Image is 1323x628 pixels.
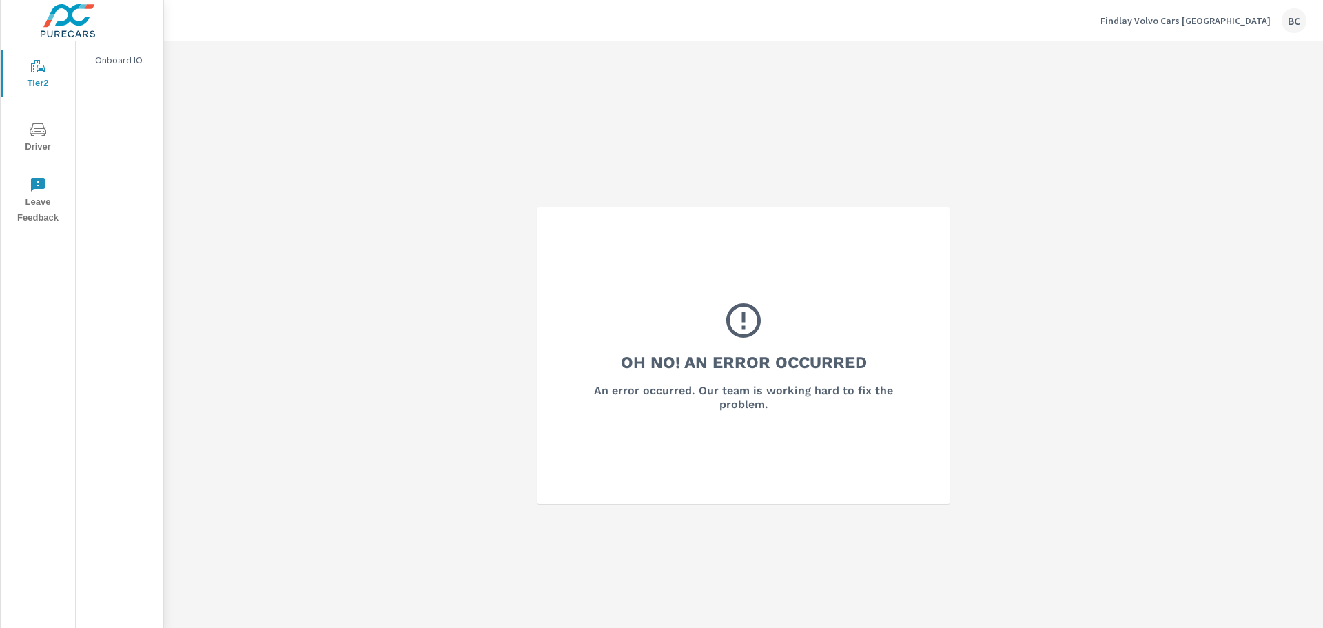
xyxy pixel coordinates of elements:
p: Onboard IO [95,53,152,67]
div: Onboard IO [76,50,163,70]
div: BC [1282,8,1306,33]
span: Leave Feedback [5,176,71,226]
h3: Oh No! An Error Occurred [621,351,867,374]
span: Driver [5,121,71,155]
p: Findlay Volvo Cars [GEOGRAPHIC_DATA] [1100,14,1271,27]
div: nav menu [1,41,75,232]
h6: An error occurred. Our team is working hard to fix the problem. [574,384,913,412]
span: Tier2 [5,58,71,92]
